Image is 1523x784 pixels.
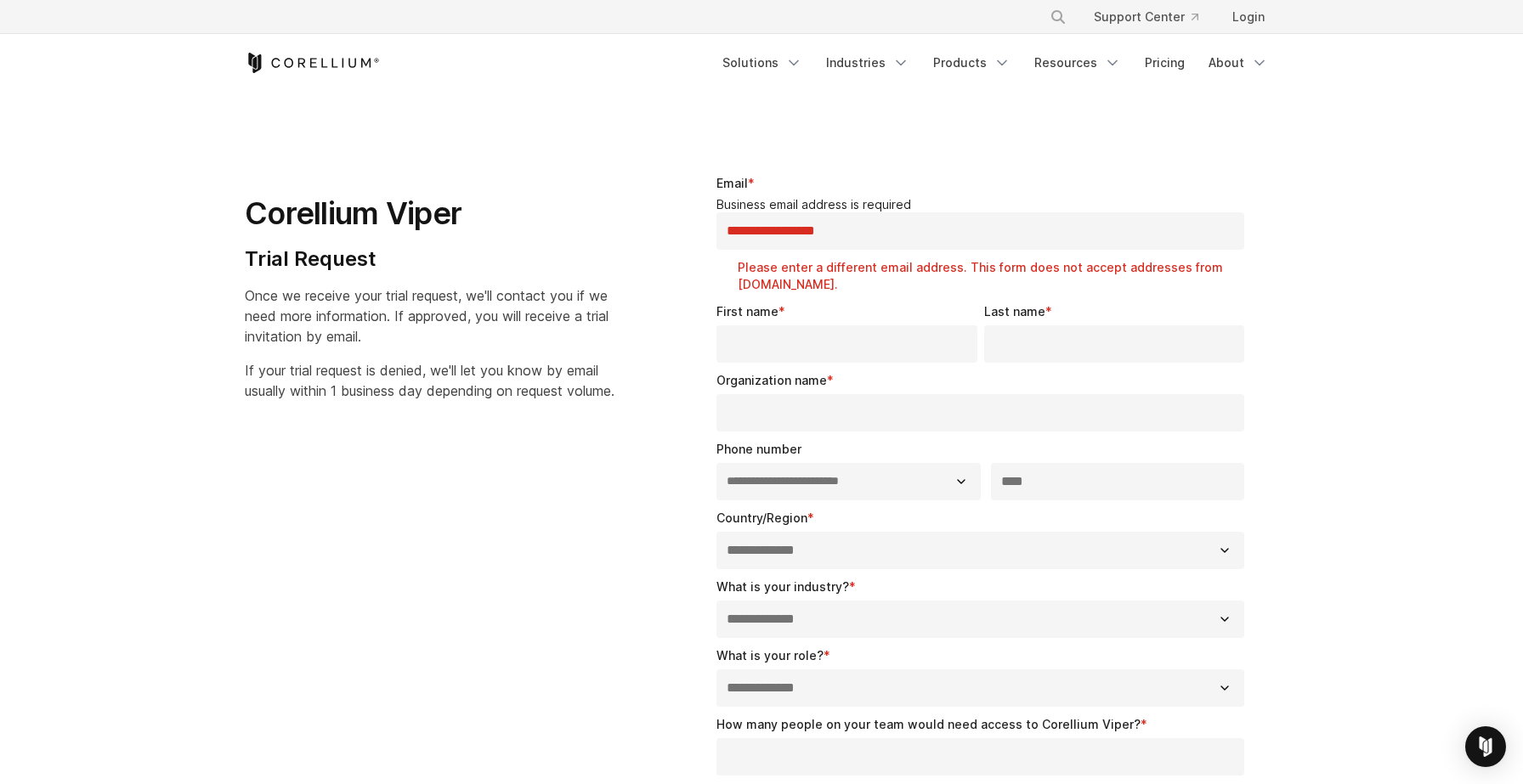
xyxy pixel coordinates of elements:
a: Industries [816,48,920,78]
div: Navigation Menu [712,48,1278,78]
div: Navigation Menu [1029,2,1278,32]
label: Please enter a different email address. This form does not accept addresses from [DOMAIN_NAME]. [738,259,1251,293]
span: If your trial request is denied, we'll let you know by email usually within 1 business day depend... [245,362,614,399]
span: Email [716,176,748,190]
a: Resources [1024,48,1131,78]
span: First name [716,304,778,319]
button: Search [1043,2,1073,32]
legend: Business email address is required [716,197,1251,212]
span: What is your industry? [716,579,849,594]
h1: Corellium Viper [245,195,614,233]
span: How many people on your team would need access to Corellium Viper? [716,717,1141,731]
span: What is your role? [716,648,824,663]
a: Pricing [1135,48,1195,78]
span: Country/Region [716,510,807,525]
a: Support Center [1080,2,1212,32]
a: Products [923,48,1021,78]
span: Once we receive your trial request, we'll contact you if we need more information. If approved, y... [245,287,609,345]
span: Organization name [716,373,827,387]
div: Open Intercom Messenger [1465,726,1506,767]
a: Corellium Home [245,53,380,73]
a: About [1198,48,1278,78]
a: Login [1219,2,1278,32]
span: Last name [984,304,1045,319]
a: Solutions [712,48,812,78]
h4: Trial Request [245,246,614,272]
span: Phone number [716,442,801,456]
